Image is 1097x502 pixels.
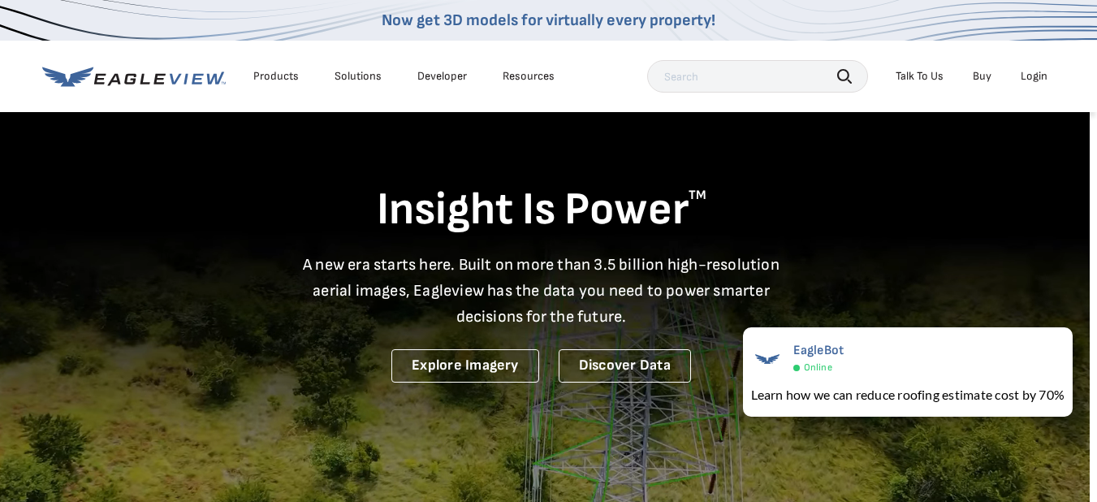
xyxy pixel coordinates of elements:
input: Search [647,60,868,93]
div: Login [1021,69,1047,84]
a: Discover Data [559,349,691,383]
p: A new era starts here. Built on more than 3.5 billion high-resolution aerial images, Eagleview ha... [293,252,790,330]
sup: TM [689,188,706,203]
div: Solutions [335,69,382,84]
div: Talk To Us [896,69,944,84]
a: Explore Imagery [391,349,539,383]
img: EagleBot [751,343,784,375]
span: Online [804,361,832,374]
div: Learn how we can reduce roofing estimate cost by 70% [751,385,1065,405]
a: Buy [973,69,991,84]
h1: Insight Is Power [35,182,1048,239]
a: Developer [417,69,467,84]
a: Now get 3D models for virtually every property! [382,11,715,30]
div: Products [253,69,299,84]
span: EagleBot [793,343,844,358]
div: Resources [503,69,555,84]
